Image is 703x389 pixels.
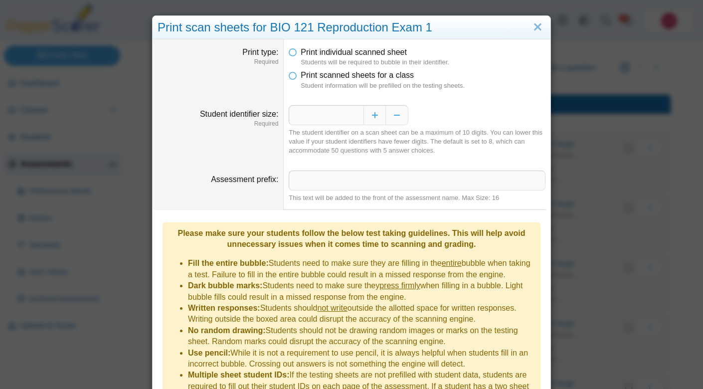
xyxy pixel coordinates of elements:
div: This text will be added to the front of the assessment name. Max Size: 16 [289,194,545,202]
label: Print type [242,48,278,56]
li: Students should not be drawing random images or marks on the testing sheet. Random marks could di... [188,325,535,348]
b: Written responses: [188,304,260,312]
label: Assessment prefix [211,175,278,184]
span: Print individual scanned sheet [301,48,407,56]
button: Increase [363,105,386,125]
b: No random drawing: [188,326,266,335]
u: not write [317,304,347,312]
u: press firmly [379,281,420,290]
dfn: Students will be required to bubble in their identifier. [301,58,545,67]
label: Student identifier size [200,110,278,118]
button: Decrease [386,105,408,125]
a: Close [530,19,545,36]
dfn: Required [158,120,278,128]
li: While it is not a requirement to use pencil, it is always helpful when students fill in an incorr... [188,348,535,370]
b: Please make sure your students follow the below test taking guidelines. This will help avoid unne... [177,229,525,248]
dfn: Required [158,58,278,66]
dfn: Student information will be prefilled on the testing sheets. [301,81,545,90]
b: Dark bubble marks: [188,281,262,290]
li: Students need to make sure they are filling in the bubble when taking a test. Failure to fill in ... [188,258,535,280]
b: Use pencil: [188,349,230,357]
div: Print scan sheets for BIO 121 Reproduction Exam 1 [153,16,550,39]
span: Print scanned sheets for a class [301,71,414,79]
div: The student identifier on a scan sheet can be a maximum of 10 digits. You can lower this value if... [289,128,545,156]
li: Students should outside the allotted space for written responses. Writing outside the boxed area ... [188,303,535,325]
u: entire [442,259,462,267]
b: Multiple sheet student IDs: [188,371,290,379]
b: Fill the entire bubble: [188,259,269,267]
li: Students need to make sure they when filling in a bubble. Light bubble fills could result in a mi... [188,280,535,303]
